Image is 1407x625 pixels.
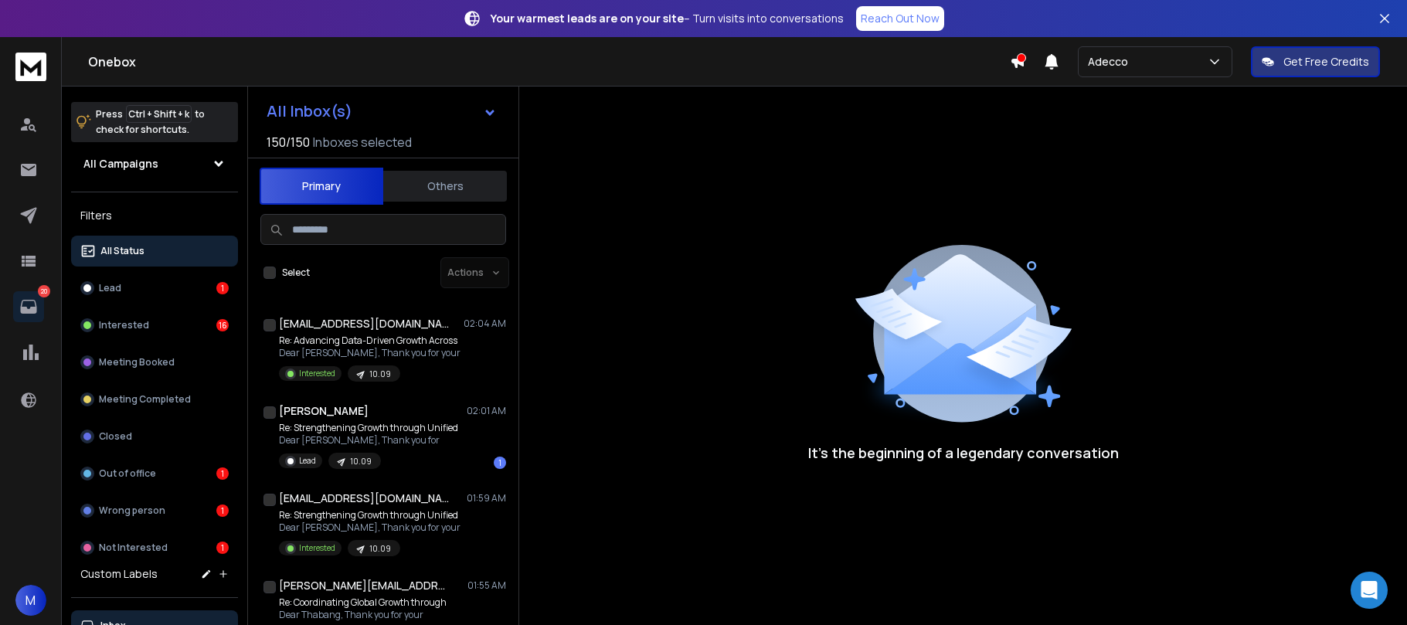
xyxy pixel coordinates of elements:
p: Interested [299,368,335,379]
p: Lead [99,282,121,294]
p: Re: Strengthening Growth through Unified [279,422,458,434]
h3: Custom Labels [80,566,158,582]
p: Interested [99,319,149,331]
p: 20 [38,285,50,297]
h3: Inboxes selected [313,133,412,151]
h1: All Inbox(s) [267,104,352,119]
p: Interested [299,542,335,554]
div: Open Intercom Messenger [1351,572,1388,609]
div: 1 [216,467,229,480]
button: M [15,585,46,616]
p: Get Free Credits [1283,54,1369,70]
p: Lead [299,455,316,467]
h1: [EMAIL_ADDRESS][DOMAIN_NAME] [279,316,449,331]
button: Meeting Completed [71,384,238,415]
div: 16 [216,319,229,331]
button: Not Interested1 [71,532,238,563]
p: 02:04 AM [464,318,506,330]
button: Wrong person1 [71,495,238,526]
h1: [PERSON_NAME][EMAIL_ADDRESS][DOMAIN_NAME] [279,578,449,593]
p: 02:01 AM [467,405,506,417]
p: Dear [PERSON_NAME], Thank you for your [279,521,461,534]
p: Not Interested [99,542,168,554]
strong: Your warmest leads are on your site [491,11,684,25]
p: Dear [PERSON_NAME], Thank you for [279,434,458,447]
a: Reach Out Now [856,6,944,31]
button: Closed [71,421,238,452]
p: Meeting Completed [99,393,191,406]
div: 1 [216,282,229,294]
button: Meeting Booked [71,347,238,378]
h3: Filters [71,205,238,226]
p: All Status [100,245,144,257]
button: Out of office1 [71,458,238,489]
div: 1 [216,504,229,517]
button: All Status [71,236,238,267]
p: – Turn visits into conversations [491,11,844,26]
span: 150 / 150 [267,133,310,151]
button: Primary [260,168,383,205]
button: Interested16 [71,310,238,341]
img: logo [15,53,46,81]
p: Press to check for shortcuts. [96,107,205,138]
p: It’s the beginning of a legendary conversation [808,442,1119,464]
label: Select [282,267,310,279]
p: Reach Out Now [861,11,940,26]
p: Dear Thabang, Thank you for your [279,609,447,621]
p: Re: Advancing Data-Driven Growth Across [279,335,461,347]
button: Others [383,169,507,203]
h1: [EMAIL_ADDRESS][DOMAIN_NAME] [279,491,449,506]
p: Meeting Booked [99,356,175,369]
p: Re: Strengthening Growth through Unified [279,509,461,521]
span: Ctrl + Shift + k [126,105,192,123]
h1: [PERSON_NAME] [279,403,369,419]
p: Adecco [1088,54,1134,70]
button: All Campaigns [71,148,238,179]
a: 20 [13,291,44,322]
h1: Onebox [88,53,1010,71]
p: Re: Coordinating Global Growth through [279,596,447,609]
div: 1 [216,542,229,554]
button: All Inbox(s) [254,96,509,127]
button: Lead1 [71,273,238,304]
h1: All Campaigns [83,156,158,172]
div: 1 [494,457,506,469]
p: Out of office [99,467,156,480]
p: 10.09 [369,369,391,380]
button: Get Free Credits [1251,46,1380,77]
p: Wrong person [99,504,165,517]
p: 01:55 AM [467,579,506,592]
p: Dear [PERSON_NAME], Thank you for your [279,347,461,359]
p: 01:59 AM [467,492,506,504]
p: Closed [99,430,132,443]
p: 10.09 [350,456,372,467]
p: 10.09 [369,543,391,555]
